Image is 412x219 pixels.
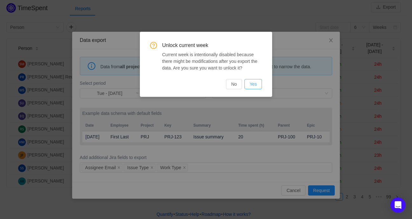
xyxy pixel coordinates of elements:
div: Open Intercom Messenger [390,197,406,213]
i: icon: question-circle [150,42,157,49]
button: Yes [244,79,262,89]
span: Unlock current week [162,42,262,49]
button: No [226,79,242,89]
div: Current week is intentionally disabled because there might be modifications after you export the ... [162,51,262,71]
